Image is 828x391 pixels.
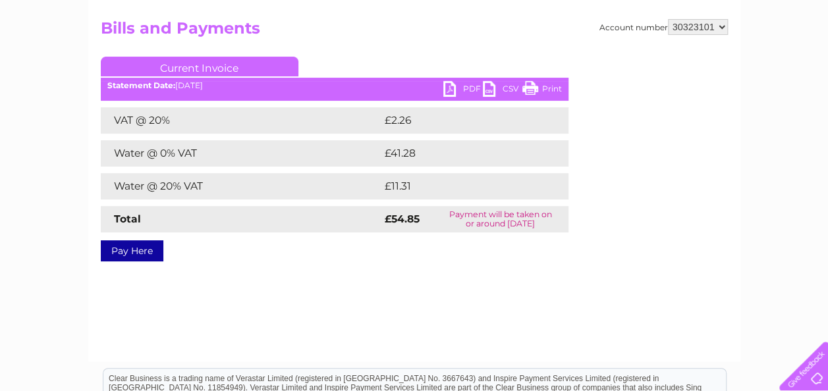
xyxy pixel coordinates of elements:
[29,34,96,74] img: logo.png
[433,206,568,232] td: Payment will be taken on or around [DATE]
[101,57,298,76] a: Current Invoice
[381,107,538,134] td: £2.26
[101,81,568,90] div: [DATE]
[740,56,773,66] a: Contact
[101,240,163,261] a: Pay Here
[443,81,483,100] a: PDF
[580,7,671,23] a: 0333 014 3131
[101,173,381,199] td: Water @ 20% VAT
[483,81,522,100] a: CSV
[785,56,815,66] a: Log out
[107,80,175,90] b: Statement Date:
[596,56,621,66] a: Water
[103,7,726,64] div: Clear Business is a trading name of Verastar Limited (registered in [GEOGRAPHIC_DATA] No. 3667643...
[101,107,381,134] td: VAT @ 20%
[381,173,538,199] td: £11.31
[101,140,381,167] td: Water @ 0% VAT
[599,19,728,35] div: Account number
[629,56,658,66] a: Energy
[713,56,732,66] a: Blog
[666,56,705,66] a: Telecoms
[381,140,541,167] td: £41.28
[101,19,728,44] h2: Bills and Payments
[385,213,420,225] strong: £54.85
[114,213,141,225] strong: Total
[522,81,562,100] a: Print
